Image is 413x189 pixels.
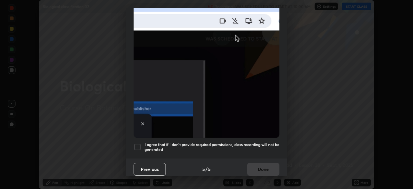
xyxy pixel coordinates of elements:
button: Previous [134,163,166,176]
h5: I agree that if I don't provide required permissions, class recording will not be generated [145,142,279,152]
h4: 5 [202,166,205,173]
h4: / [206,166,207,173]
h4: 5 [208,166,211,173]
